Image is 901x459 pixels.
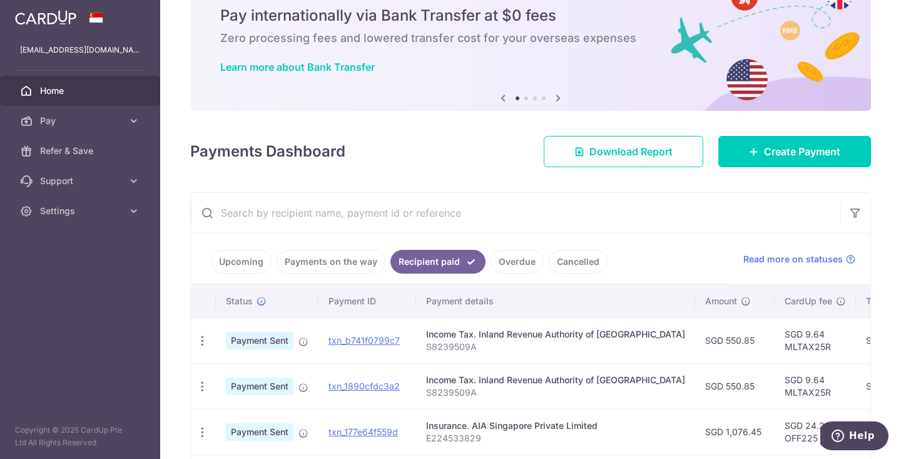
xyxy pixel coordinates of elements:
[390,250,486,274] a: Recipient paid
[695,363,775,409] td: SGD 550.85
[785,295,832,307] span: CardUp fee
[226,332,293,349] span: Payment Sent
[820,421,888,453] iframe: Opens a widget where you can find more information
[191,193,840,233] input: Search by recipient name, payment id or reference
[226,423,293,441] span: Payment Sent
[220,61,375,73] a: Learn more about Bank Transfer
[40,145,123,157] span: Refer & Save
[705,295,737,307] span: Amount
[40,175,123,187] span: Support
[328,381,400,391] a: txn_1890cfdc3a2
[277,250,385,274] a: Payments on the way
[743,253,855,266] a: Read more on statuses
[426,420,685,432] div: Insurance. AIA Singapore Private Limited
[695,317,775,363] td: SGD 550.85
[775,317,856,363] td: SGD 9.64 MLTAX25R
[328,335,400,346] a: txn_b741f0799c7
[491,250,544,274] a: Overdue
[40,115,123,127] span: Pay
[220,6,841,26] h5: Pay internationally via Bank Transfer at $0 fees
[764,144,840,159] span: Create Payment
[328,426,398,437] a: txn_177e64f559d
[695,409,775,455] td: SGD 1,076.45
[211,250,272,274] a: Upcoming
[40,205,123,217] span: Settings
[220,31,841,46] h6: Zero processing fees and lowered transfer cost for your overseas expenses
[775,363,856,409] td: SGD 9.64 MLTAX25R
[718,136,871,167] a: Create Payment
[743,253,843,266] span: Read more on statuses
[426,328,685,341] div: Income Tax. Inland Revenue Authority of [GEOGRAPHIC_DATA]
[549,250,608,274] a: Cancelled
[190,140,345,163] h4: Payments Dashboard
[226,378,293,395] span: Payment Sent
[589,144,673,159] span: Download Report
[416,285,695,317] th: Payment details
[226,295,253,307] span: Status
[426,341,685,353] p: S8239509A
[426,374,685,386] div: Income Tax. Inland Revenue Authority of [GEOGRAPHIC_DATA]
[20,44,140,56] p: [EMAIL_ADDRESS][DOMAIN_NAME]
[40,85,123,97] span: Home
[15,10,76,25] img: CardUp
[426,432,685,445] p: E224533829
[426,386,685,399] p: S8239509A
[544,136,703,167] a: Download Report
[318,285,416,317] th: Payment ID
[775,409,856,455] td: SGD 24.22 OFF225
